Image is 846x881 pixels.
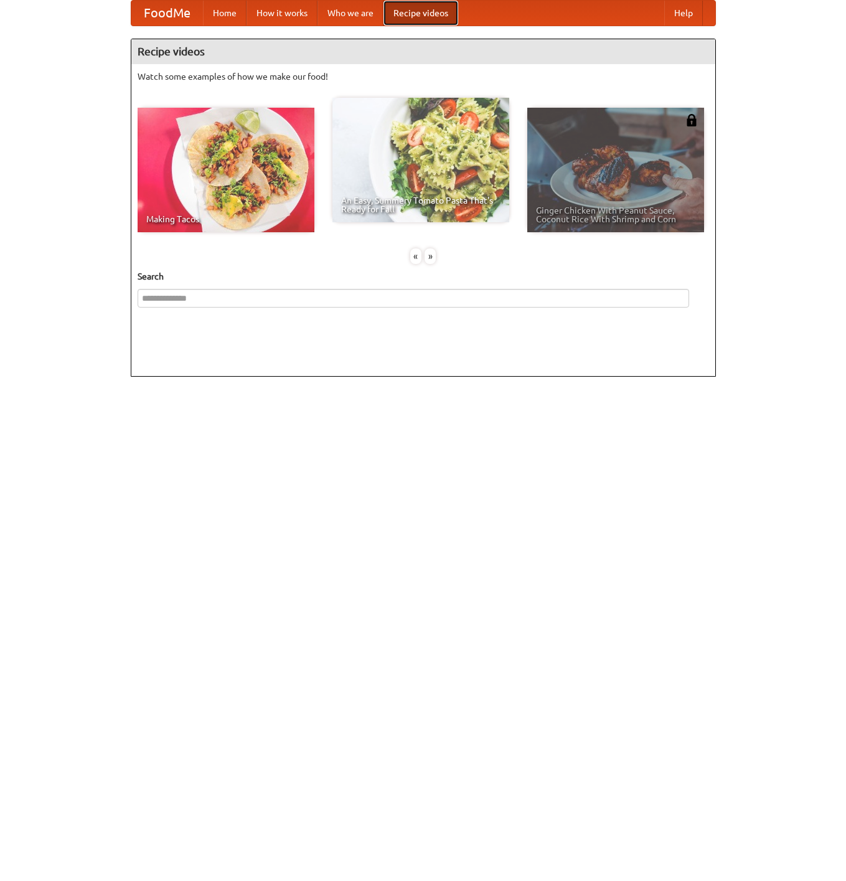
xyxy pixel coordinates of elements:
span: An Easy, Summery Tomato Pasta That's Ready for Fall [341,196,501,214]
a: How it works [247,1,317,26]
div: » [425,248,436,264]
img: 483408.png [685,114,698,126]
a: Help [664,1,703,26]
h4: Recipe videos [131,39,715,64]
a: Home [203,1,247,26]
p: Watch some examples of how we make our food! [138,70,709,83]
a: Who we are [317,1,383,26]
div: « [410,248,421,264]
span: Making Tacos [146,215,306,224]
a: Making Tacos [138,108,314,232]
a: FoodMe [131,1,203,26]
a: Recipe videos [383,1,458,26]
a: An Easy, Summery Tomato Pasta That's Ready for Fall [332,98,509,222]
h5: Search [138,270,709,283]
